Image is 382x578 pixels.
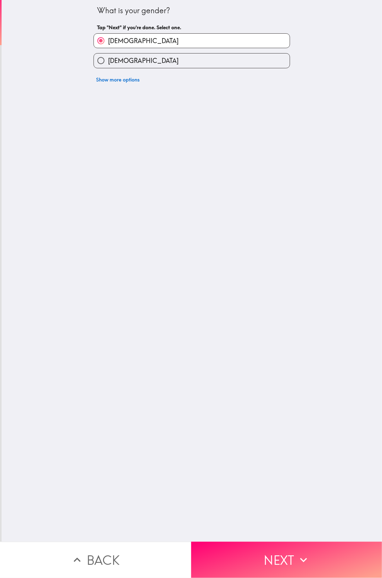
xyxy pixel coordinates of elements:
[108,56,179,65] span: [DEMOGRAPHIC_DATA]
[94,34,290,48] button: [DEMOGRAPHIC_DATA]
[97,24,287,31] h6: Tap "Next" if you're done. Select one.
[94,53,290,68] button: [DEMOGRAPHIC_DATA]
[94,73,142,86] button: Show more options
[108,36,179,45] span: [DEMOGRAPHIC_DATA]
[97,5,287,16] div: What is your gender?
